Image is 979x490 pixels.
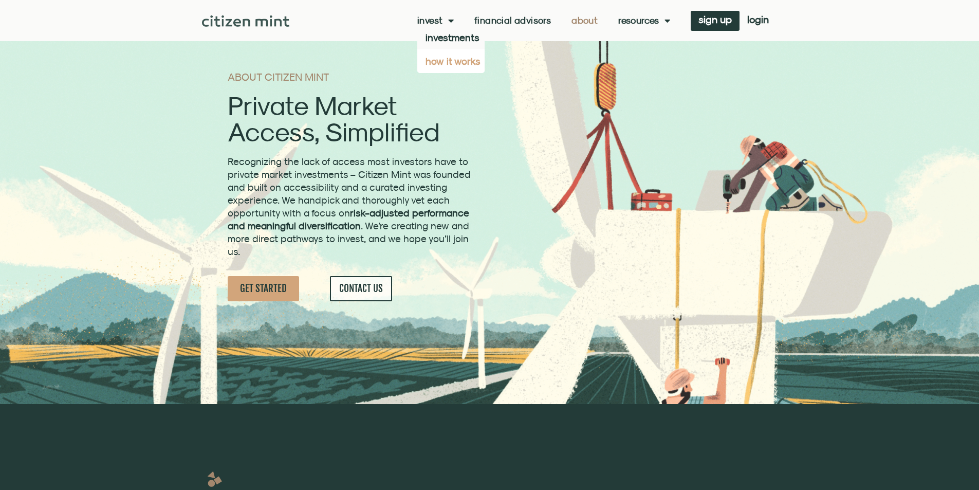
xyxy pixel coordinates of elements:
[417,15,670,26] nav: Menu
[571,15,598,26] a: About
[228,276,299,301] a: GET STARTED
[417,26,485,73] ul: Invest
[202,15,290,27] img: Citizen Mint
[240,282,287,295] span: GET STARTED
[228,156,471,257] span: Recognizing the lack of access most investors have to private market investments – Citizen Mint w...
[228,72,474,82] h1: ABOUT CITIZEN MINT
[698,16,732,23] span: sign up
[740,11,777,31] a: login
[417,49,485,73] a: how it works
[417,15,454,26] a: Invest
[417,26,485,49] a: investments
[228,93,474,145] h2: Private Market Access, Simplified
[747,16,769,23] span: login
[691,11,740,31] a: sign up
[339,282,383,295] span: CONTACT US
[474,15,551,26] a: Financial Advisors
[618,15,670,26] a: Resources
[330,276,392,301] a: CONTACT US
